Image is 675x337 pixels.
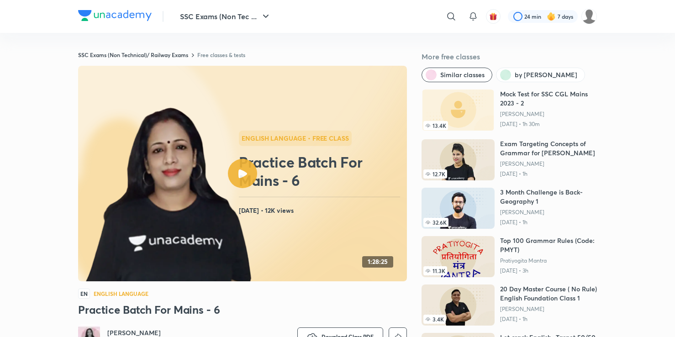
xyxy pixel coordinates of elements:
h2: Practice Batch For Mains - 6 [239,153,403,190]
a: Pratiyogita Mantra [500,257,597,264]
h6: 20 Day Master Course ( No Rule) English Foundation Class 1 [500,284,597,303]
span: Similar classes [440,70,485,79]
span: 12.7K [423,169,447,179]
h4: 1:28:25 [368,258,388,266]
p: [DATE] • 1h [500,170,597,178]
button: SSC Exams (Non Tec ... [174,7,277,26]
button: avatar [486,9,501,24]
button: Similar classes [422,68,492,82]
span: 13.4K [423,121,448,130]
a: Free classes & tests [197,51,245,58]
img: streak [547,12,556,21]
h3: Practice Batch For Mains - 6 [78,302,407,317]
h5: More free classes [422,51,597,62]
a: [PERSON_NAME] [500,305,597,313]
span: by Rani Singh [515,70,577,79]
a: SSC Exams (Non Technical)/ Railway Exams [78,51,188,58]
button: by Rani Singh [496,68,585,82]
p: [DATE] • 1h [500,316,597,323]
img: avatar [489,12,497,21]
p: [DATE] • 3h [500,267,597,274]
h6: 3 Month Challenge is Back- Geography 1 [500,188,597,206]
a: [PERSON_NAME] [500,209,597,216]
span: EN [78,289,90,299]
a: [PERSON_NAME] [500,111,597,118]
h6: Exam Targeting Concepts of Grammar for [PERSON_NAME] [500,139,597,158]
a: [PERSON_NAME] [500,160,597,168]
p: [DATE] • 1h 30m [500,121,597,128]
h6: Top 100 Grammar Rules (Code: PMYT) [500,236,597,254]
span: 32.6K [423,218,448,227]
span: 11.3K [423,266,447,275]
img: Shane Watson [581,9,597,24]
h6: Mock Test for SSC CGL Mains 2023 - 2 [500,90,597,108]
h4: [DATE] • 12K views [239,205,403,216]
h4: English Language [94,291,148,296]
a: Company Logo [78,10,152,23]
span: 3.4K [423,315,446,324]
p: [DATE] • 1h [500,219,597,226]
img: Company Logo [78,10,152,21]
